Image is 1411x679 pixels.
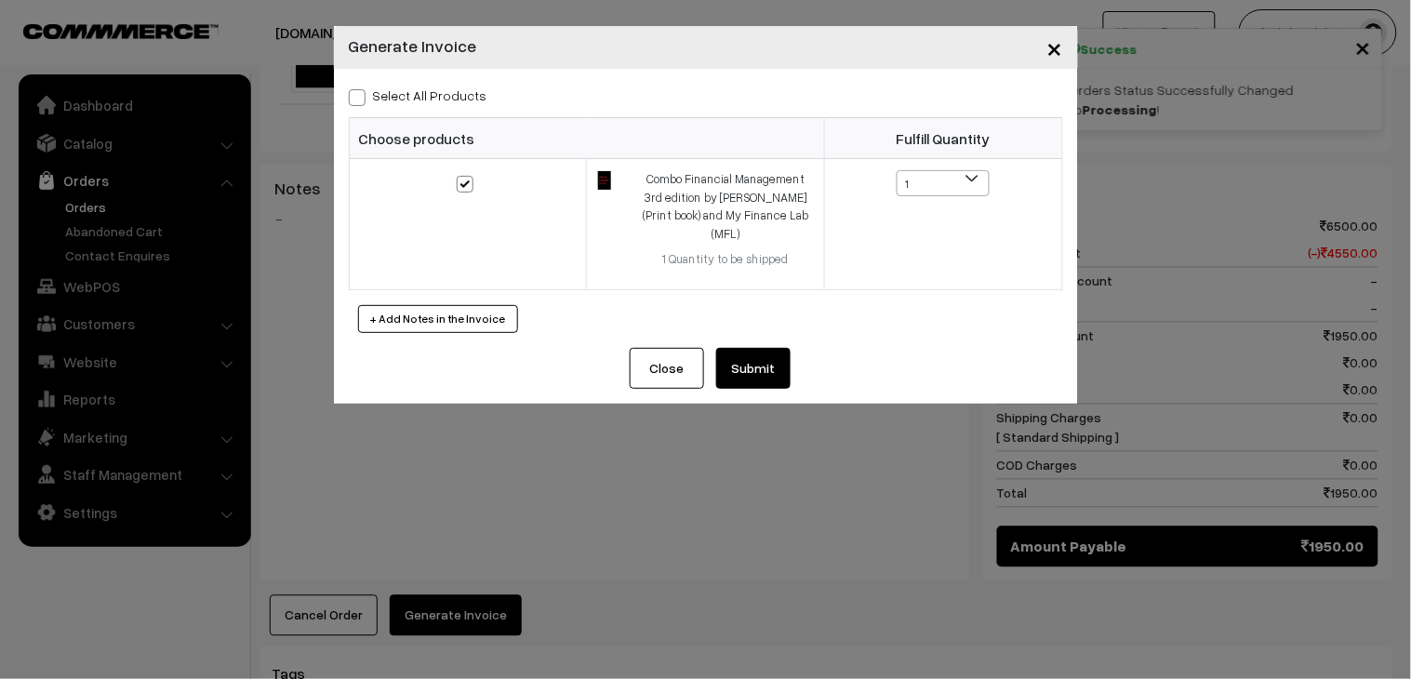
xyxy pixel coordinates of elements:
img: 17158740902297comingsoon.jpg [598,171,610,189]
button: + Add Notes in the Invoice [358,305,518,333]
button: Submit [716,348,791,389]
h4: Generate Invoice [349,33,477,59]
span: × [1047,30,1063,64]
button: Close [630,348,704,389]
button: Close [1032,19,1078,76]
th: Choose products [349,118,824,159]
div: Combo Financial Management 3rd edition by [PERSON_NAME] (Print book) and My Finance Lab (MFL) [639,170,813,243]
label: Select all Products [349,86,487,105]
span: 1 [898,171,989,197]
div: 1 Quantity to be shipped [639,250,813,269]
th: Fulfill Quantity [824,118,1062,159]
span: 1 [897,170,990,196]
